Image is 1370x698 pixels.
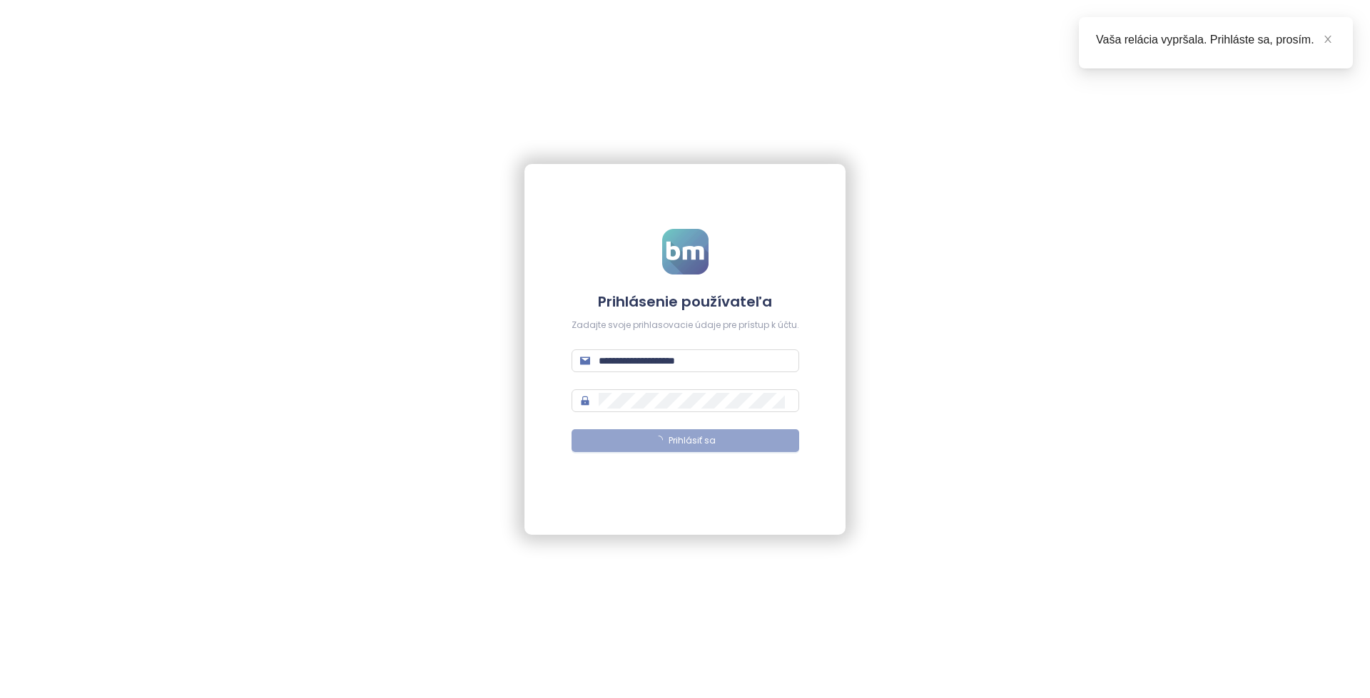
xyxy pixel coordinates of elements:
[1323,34,1333,44] span: close
[669,434,716,448] span: Prihlásiť sa
[572,429,799,452] button: Prihlásiť sa
[662,229,709,274] img: logo
[580,396,590,406] span: lock
[1096,31,1336,48] div: Vaša relácia vypršala. Prihláste sa, prosím.
[580,356,590,366] span: mail
[572,319,799,332] div: Zadajte svoje prihlasovacie údaje pre prístup k účtu.
[654,436,663,444] span: loading
[572,292,799,312] h4: Prihlásenie používateľa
